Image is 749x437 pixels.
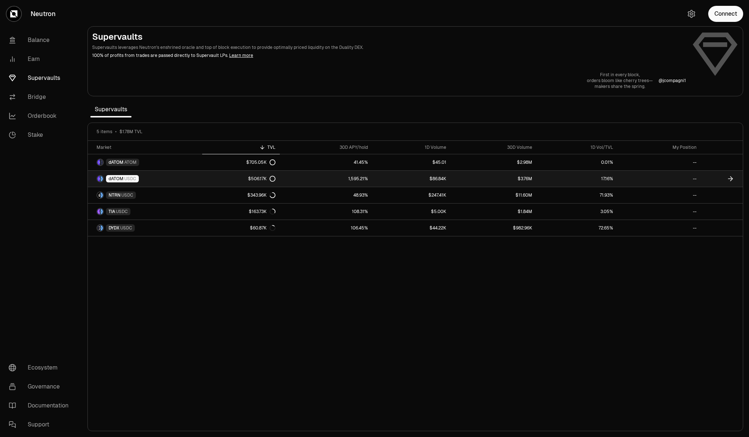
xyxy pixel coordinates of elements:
[3,69,79,88] a: Supervaults
[617,220,701,236] a: --
[659,78,686,84] p: @ jcompagni1
[451,187,537,203] a: $11.60M
[587,78,653,84] p: orders bloom like cherry trees—
[249,209,275,214] div: $163.73K
[537,220,617,236] a: 72.65%
[101,209,103,214] img: USDC Logo
[372,204,451,220] a: $5.00K
[617,187,701,203] a: --
[202,171,280,187] a: $506.17K
[97,176,100,182] img: dATOM Logo
[97,129,112,135] span: 5 items
[3,377,79,396] a: Governance
[90,102,132,117] span: Supervaults
[88,171,202,187] a: dATOM LogoUSDC LogodATOMUSDC
[537,154,617,170] a: 0.01%
[97,209,100,214] img: TIA Logo
[124,176,136,182] span: USDC
[88,154,202,170] a: dATOM LogoATOM LogodATOMATOM
[280,171,372,187] a: 1,595.21%
[451,220,537,236] a: $982.96K
[280,220,372,236] a: 106.45%
[451,154,537,170] a: $2.98M
[622,144,697,150] div: My Position
[121,192,133,198] span: USDC
[455,144,532,150] div: 30D Volume
[247,192,275,198] div: $343.96K
[88,187,202,203] a: NTRN LogoUSDC LogoNTRNUSDC
[372,171,451,187] a: $86.84K
[3,396,79,415] a: Documentation
[124,159,137,165] span: ATOM
[207,144,275,150] div: TVL
[284,144,368,150] div: 30D APY/hold
[3,88,79,107] a: Bridge
[3,107,79,125] a: Orderbook
[101,192,103,198] img: USDC Logo
[202,154,280,170] a: $705.05K
[659,78,686,84] a: @jcompagni1
[587,84,653,89] p: makers share the spring.
[202,204,280,220] a: $163.73K
[280,187,372,203] a: 48.93%
[372,220,451,236] a: $44.22K
[101,225,103,231] img: USDC Logo
[109,159,123,165] span: dATOM
[109,225,119,231] span: DYDX
[109,192,121,198] span: NTRN
[248,176,275,182] div: $506.17K
[537,171,617,187] a: 17.16%
[617,204,701,220] a: --
[101,159,103,165] img: ATOM Logo
[97,192,100,198] img: NTRN Logo
[3,415,79,434] a: Support
[97,225,100,231] img: DYDX Logo
[109,176,123,182] span: dATOM
[88,220,202,236] a: DYDX LogoUSDC LogoDYDXUSDC
[246,159,275,165] div: $705.05K
[372,187,451,203] a: $247.41K
[97,144,198,150] div: Market
[451,171,537,187] a: $3.76M
[116,209,128,214] span: USDC
[92,44,686,51] p: Supervaults leverages Neutron's enshrined oracle and top of block execution to provide optimally ...
[3,50,79,69] a: Earn
[280,204,372,220] a: 108.31%
[280,154,372,170] a: 41.45%
[3,31,79,50] a: Balance
[541,144,613,150] div: 1D Vol/TVL
[708,6,743,22] button: Connect
[92,52,686,59] p: 100% of profits from trades are passed directly to Supervault LPs.
[202,220,280,236] a: $60.87K
[250,225,275,231] div: $60.87K
[587,72,653,78] p: First in every block,
[109,209,115,214] span: TIA
[537,204,617,220] a: 3.05%
[97,159,100,165] img: dATOM Logo
[88,204,202,220] a: TIA LogoUSDC LogoTIAUSDC
[587,72,653,89] a: First in every block,orders bloom like cherry trees—makers share the spring.
[617,154,701,170] a: --
[229,53,253,58] a: Learn more
[3,125,79,144] a: Stake
[120,225,132,231] span: USDC
[119,129,142,135] span: $1.78M TVL
[537,187,617,203] a: 71.93%
[92,31,686,43] h2: Supervaults
[451,204,537,220] a: $1.84M
[377,144,446,150] div: 1D Volume
[101,176,103,182] img: USDC Logo
[3,358,79,377] a: Ecosystem
[202,187,280,203] a: $343.96K
[372,154,451,170] a: $45.01
[617,171,701,187] a: --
